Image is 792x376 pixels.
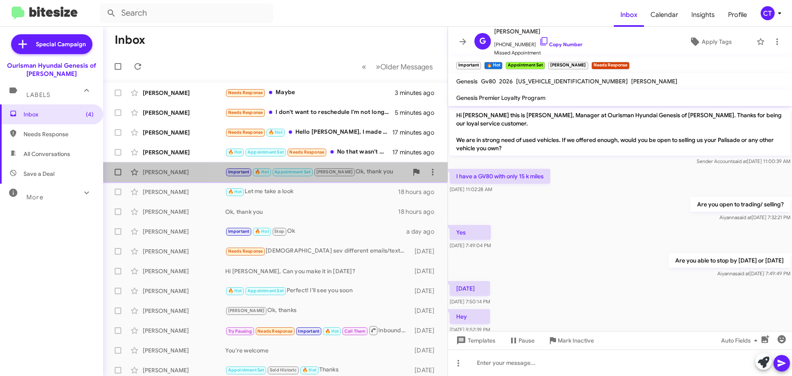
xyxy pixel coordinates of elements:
p: Are you able to stop by [DATE] or [DATE] [669,253,790,268]
div: [PERSON_NAME] [143,326,225,335]
span: Genesis Premier Loyalty Program [456,94,545,102]
span: 🔥 Hot [255,229,269,234]
button: Templates [448,333,502,348]
div: 3 minutes ago [395,89,441,97]
div: 18 hours ago [398,188,441,196]
small: 🔥 Hot [484,62,502,69]
span: Needs Response [228,90,263,95]
div: 17 minutes ago [392,148,441,156]
div: CT [761,6,775,20]
div: Let me take a look [225,187,398,196]
span: Older Messages [380,62,433,71]
span: Genesis [456,78,478,85]
a: Special Campaign [11,34,92,54]
span: Profile [721,3,754,27]
button: Mark Inactive [541,333,601,348]
p: Yes [450,225,491,240]
span: [US_VEHICLE_IDENTIFICATION_NUMBER] [516,78,628,85]
span: Insights [685,3,721,27]
span: Inbox [24,110,94,118]
span: G [479,35,486,48]
div: [DATE] [410,247,441,255]
div: 5 minutes ago [395,109,441,117]
span: [PHONE_NUMBER] [494,36,582,49]
div: Ok, thank you [225,167,408,177]
div: [DATE] [410,326,441,335]
span: Auto Fields [721,333,761,348]
span: (4) [86,110,94,118]
div: Thanks [225,365,410,375]
div: [PERSON_NAME] [143,188,225,196]
span: Important [228,229,250,234]
span: » [376,61,380,72]
span: Missed Appointment [494,49,582,57]
div: [DATE] [410,346,441,355]
div: I don't want to reschedule I'm not longer interested [225,108,395,117]
span: Appointment Set [274,169,311,175]
span: 🔥 Hot [269,130,283,135]
span: Important [228,169,250,175]
span: said at [733,158,747,164]
span: Appointment Set [247,288,284,293]
small: Needs Response [592,62,629,69]
div: [PERSON_NAME] [143,148,225,156]
nav: Page navigation example [357,58,438,75]
span: [DATE] 7:49:04 PM [450,242,491,248]
span: Mark Inactive [558,333,594,348]
div: Hello [PERSON_NAME], I made an appointment through [PERSON_NAME] about seeing an ioniq 6, but let... [225,128,392,137]
div: [PERSON_NAME] [143,247,225,255]
span: Call Them [344,329,366,334]
span: Templates [455,333,495,348]
span: Pause [519,333,535,348]
input: Search [100,3,273,23]
button: Previous [357,58,371,75]
div: [PERSON_NAME] [143,346,225,355]
div: Perfect! I'll see you soon [225,286,410,296]
span: Appointment Set [247,149,284,155]
span: Needs Response [257,329,292,334]
span: More [26,194,43,201]
p: Hi [PERSON_NAME] this is [PERSON_NAME], Manager at Ourisman Hyundai Genesis of [PERSON_NAME]. Tha... [450,108,790,156]
div: [PERSON_NAME] [143,89,225,97]
span: Important [298,329,319,334]
p: I have a GV80 with only 15 k miles [450,169,550,184]
button: CT [754,6,783,20]
span: Needs Response [289,149,324,155]
a: Calendar [644,3,685,27]
small: [PERSON_NAME] [548,62,588,69]
button: Pause [502,333,541,348]
span: said at [735,270,750,277]
span: Sender Account [DATE] 11:00:39 AM [697,158,790,164]
span: « [362,61,366,72]
a: Copy Number [539,41,582,47]
div: 18 hours ago [398,208,441,216]
span: 🔥 Hot [228,288,242,293]
span: Try Pausing [228,329,252,334]
span: [PERSON_NAME] [228,308,265,313]
button: Auto Fields [714,333,767,348]
span: Labels [26,91,50,99]
div: [DATE] [410,287,441,295]
div: a day ago [406,227,441,236]
span: 🔥 Hot [325,329,339,334]
div: [DATE] [410,366,441,374]
div: No that wasn't me. I haven't missed any appointments. In fact I've already purchased a couple day... [225,147,392,157]
span: said at [737,214,752,220]
span: Inbox [614,3,644,27]
span: Sold Historic [270,367,297,373]
div: [PERSON_NAME] [143,307,225,315]
div: Ok, thank you [225,208,398,216]
div: Hi [PERSON_NAME], Can you make it in [DATE]? [225,267,410,275]
span: Needs Response [228,248,263,254]
span: 🔥 Hot [228,189,242,194]
span: [DATE] 11:02:28 AM [450,186,492,192]
p: Hey [450,309,490,324]
span: [PERSON_NAME] [631,78,677,85]
span: Needs Response [24,130,94,138]
div: You're welcome [225,346,410,355]
small: Appointment Set [506,62,545,69]
span: Needs Response [228,110,263,115]
span: Apply Tags [702,34,732,49]
span: Needs Response [228,130,263,135]
p: Are you open to trading/ selling? [691,197,790,212]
